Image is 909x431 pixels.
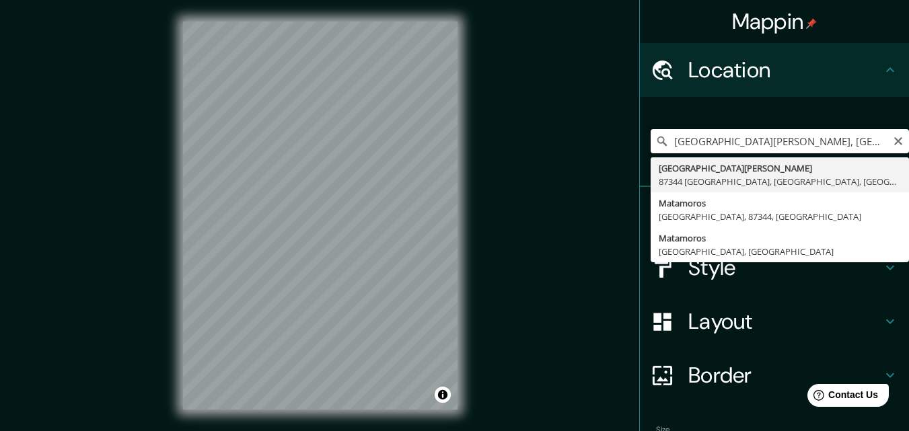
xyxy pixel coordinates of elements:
[659,210,901,223] div: [GEOGRAPHIC_DATA], 87344, [GEOGRAPHIC_DATA]
[659,196,901,210] div: Matamoros
[183,22,458,409] canvas: Map
[732,8,817,35] h4: Mappin
[659,245,901,258] div: [GEOGRAPHIC_DATA], [GEOGRAPHIC_DATA]
[640,187,909,241] div: Pins
[659,175,901,188] div: 87344 [GEOGRAPHIC_DATA], [GEOGRAPHIC_DATA], [GEOGRAPHIC_DATA]
[659,161,901,175] div: [GEOGRAPHIC_DATA][PERSON_NAME]
[640,43,909,97] div: Location
[659,231,901,245] div: Matamoros
[688,362,882,389] h4: Border
[640,241,909,295] div: Style
[435,387,451,403] button: Toggle attribution
[688,254,882,281] h4: Style
[893,134,904,147] button: Clear
[640,348,909,402] div: Border
[651,129,909,153] input: Pick your city or area
[806,18,817,29] img: pin-icon.png
[789,379,894,416] iframe: Help widget launcher
[688,308,882,335] h4: Layout
[688,56,882,83] h4: Location
[640,295,909,348] div: Layout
